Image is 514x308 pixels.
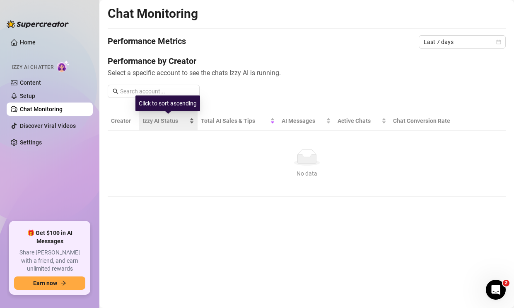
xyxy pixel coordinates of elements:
a: Discover Viral Videos [20,122,76,129]
span: Total AI Sales & Tips [201,116,268,125]
img: AI Chatter [57,60,70,72]
span: 2 [503,280,509,286]
a: Content [20,79,41,86]
div: Click to sort ascending [135,95,200,111]
span: Share [PERSON_NAME] with a friend, and earn unlimited rewards [14,249,85,273]
th: Active Chats [334,111,390,131]
div: No data [114,169,499,178]
iframe: Intercom live chat [486,280,506,300]
h2: Chat Monitoring [108,6,198,22]
span: 🎁 Get $100 in AI Messages [14,229,85,245]
h4: Performance by Creator [108,55,506,67]
a: Home [20,39,36,46]
a: Settings [20,139,42,146]
span: Earn now [33,280,57,286]
img: logo-BBDzfeDw.svg [7,20,69,28]
h4: Performance Metrics [108,35,186,49]
a: Setup [20,93,35,99]
button: Earn nowarrow-right [14,276,85,290]
th: AI Messages [278,111,334,131]
span: Select a specific account to see the chats Izzy AI is running. [108,68,506,78]
th: Izzy AI Status [139,111,198,131]
th: Chat Conversion Rate [390,111,466,131]
span: Last 7 days [424,36,501,48]
span: Izzy AI Chatter [12,64,53,71]
span: AI Messages [282,116,324,125]
a: Chat Monitoring [20,106,63,112]
span: search [113,88,118,94]
span: arrow-right [60,280,66,286]
span: Active Chats [338,116,380,125]
th: Total AI Sales & Tips [198,111,278,131]
span: calendar [496,39,501,44]
th: Creator [108,111,139,131]
span: Izzy AI Status [142,116,188,125]
input: Search account... [120,87,195,96]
